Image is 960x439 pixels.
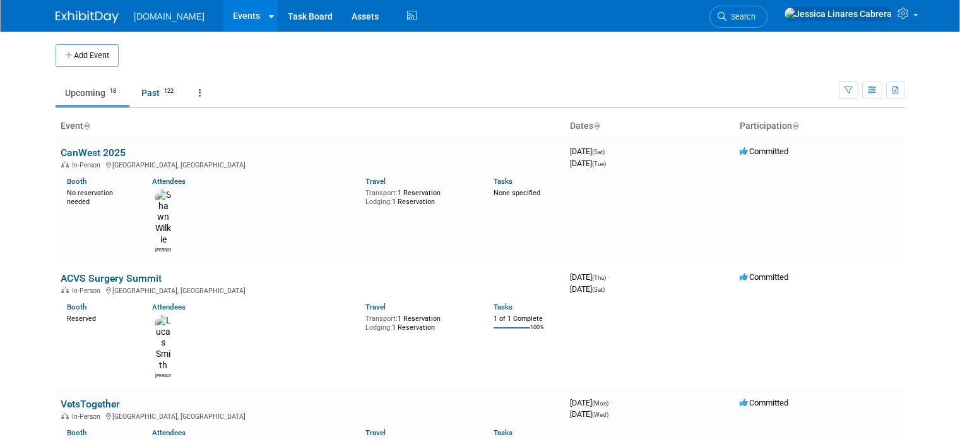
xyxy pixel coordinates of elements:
[592,400,608,407] span: (Mon)
[67,186,133,206] div: No reservation needed
[61,287,69,293] img: In-Person Event
[61,411,560,421] div: [GEOGRAPHIC_DATA], [GEOGRAPHIC_DATA]
[592,148,605,155] span: (Sat)
[494,189,540,197] span: None specified
[72,287,104,295] span: In-Person
[592,274,606,281] span: (Thu)
[61,412,69,419] img: In-Person Event
[735,116,904,137] th: Participation
[607,147,608,156] span: -
[155,189,171,246] img: Shawn Wilkie
[67,303,86,311] a: Booth
[610,398,612,407] span: -
[61,159,560,169] div: [GEOGRAPHIC_DATA], [GEOGRAPHIC_DATA]
[784,7,892,21] img: Jessica Linares Cabrera
[608,272,610,282] span: -
[570,272,610,282] span: [DATE]
[494,177,513,186] a: Tasks
[494,303,513,311] a: Tasks
[67,312,133,323] div: Reserved
[152,177,186,186] a: Attendees
[152,303,186,311] a: Attendees
[565,116,735,137] th: Dates
[570,159,606,168] span: [DATE]
[83,121,90,131] a: Sort by Event Name
[160,87,177,96] span: 122
[155,315,171,371] img: Lucas Smith
[61,272,162,284] a: ACVS Surgery Summit
[365,186,475,206] div: 1 Reservation 1 Reservation
[570,284,605,294] span: [DATE]
[792,121,798,131] a: Sort by Participation Type
[132,81,187,105] a: Past122
[365,312,475,332] div: 1 Reservation 1 Reservation
[56,81,129,105] a: Upcoming18
[106,87,120,96] span: 18
[494,428,513,437] a: Tasks
[740,272,788,282] span: Committed
[570,409,608,419] span: [DATE]
[61,161,69,167] img: In-Person Event
[365,198,392,206] span: Lodging:
[592,286,605,293] span: (Sat)
[365,323,392,332] span: Lodging:
[365,189,398,197] span: Transport:
[155,371,171,379] div: Lucas Smith
[570,147,608,156] span: [DATE]
[61,285,560,295] div: [GEOGRAPHIC_DATA], [GEOGRAPHIC_DATA]
[365,177,386,186] a: Travel
[740,398,788,407] span: Committed
[72,161,104,169] span: In-Person
[67,177,86,186] a: Booth
[61,147,126,159] a: CanWest 2025
[365,428,386,437] a: Travel
[726,12,756,21] span: Search
[592,160,606,167] span: (Tue)
[365,303,386,311] a: Travel
[365,315,398,323] span: Transport:
[67,428,86,437] a: Booth
[152,428,186,437] a: Attendees
[593,121,600,131] a: Sort by Start Date
[56,11,119,23] img: ExhibitDay
[494,315,560,323] div: 1 of 1 Complete
[155,246,171,253] div: Shawn Wilkie
[530,324,544,341] td: 100%
[134,11,204,21] span: [DOMAIN_NAME]
[740,147,788,156] span: Committed
[709,6,767,28] a: Search
[56,44,119,67] button: Add Event
[72,412,104,421] span: In-Person
[56,116,565,137] th: Event
[61,398,120,410] a: VetsTogether
[570,398,612,407] span: [DATE]
[592,411,608,418] span: (Wed)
